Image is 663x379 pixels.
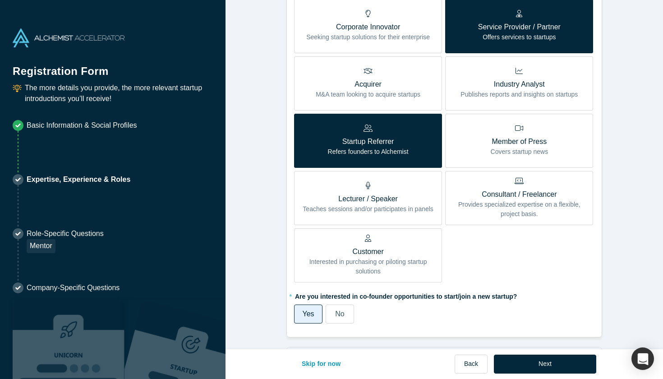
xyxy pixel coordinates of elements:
button: Skip for now [292,355,350,374]
span: Yes [302,310,314,318]
img: Alchemist Accelerator Logo [13,28,124,47]
p: Company-Specific Questions [27,282,120,293]
p: Publishes reports and insights on startups [460,90,578,99]
p: Offers services to startups [478,32,561,42]
p: Customer [301,246,435,257]
h1: Registration Form [13,54,213,79]
p: Covers startup news [491,147,548,157]
p: Consultant / Freelancer [452,189,586,200]
p: Member of Press [491,136,548,147]
label: Are you interested in co-founder opportunities to start/join a new startup? [294,289,594,301]
p: Provides specialized expertise on a flexible, project basis. [452,200,586,219]
p: Lecturer / Speaker [303,194,433,204]
button: Next [494,355,596,374]
p: Acquirer [316,79,420,90]
p: M&A team looking to acquire startups [316,90,420,99]
p: Expertise, Experience & Roles [27,174,130,185]
p: Seeking startup solutions for their enterprise [306,32,430,42]
p: The more details you provide, the more relevant startup introductions you’ll receive! [25,83,213,104]
p: Industry Analyst [460,79,578,90]
p: Service Provider / Partner [478,22,561,32]
p: Refers founders to Alchemist [328,147,409,157]
p: Startup Referrer [328,136,409,147]
p: Basic Information & Social Profiles [27,120,137,131]
button: Back [455,355,488,374]
p: Teaches sessions and/or participates in panels [303,204,433,214]
p: Corporate Innovator [306,22,430,32]
div: Mentor [27,239,55,253]
p: Role-Specific Questions [27,228,104,239]
p: Interested in purchasing or piloting startup solutions [301,257,435,276]
span: No [335,310,344,318]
